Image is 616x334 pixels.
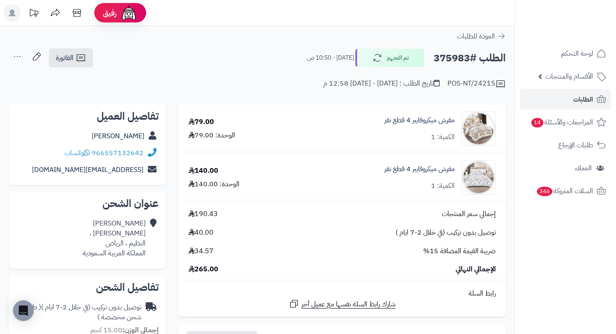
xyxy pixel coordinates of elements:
span: طلبات الإرجاع [558,139,593,151]
div: 79.00 [188,117,214,127]
a: لوحة التحكم [520,43,611,64]
div: تاريخ الطلب : [DATE] - [DATE] 12:58 م [323,79,440,89]
a: الفاتورة [49,48,93,67]
div: 140.00 [188,166,218,176]
span: توصيل بدون تركيب (في خلال 2-7 ايام ) [396,228,496,238]
button: تم التجهيز [355,49,424,67]
span: ضريبة القيمة المضافة 15% [423,246,496,256]
h2: تفاصيل العميل [16,111,159,121]
a: [EMAIL_ADDRESS][DOMAIN_NAME] [32,165,144,175]
div: الكمية: 1 [431,132,455,142]
span: العملاء [575,162,592,174]
span: السلات المتروكة [536,185,593,197]
span: 40.00 [188,228,214,238]
span: شارك رابط السلة نفسها مع عميل آخر [301,299,396,309]
div: رابط السلة [182,289,502,299]
span: 265.00 [188,264,218,274]
div: الكمية: 1 [431,181,455,191]
span: 34.57 [188,246,214,256]
a: مفرش ميكروفايبر 4 قطع نفر [384,115,455,125]
a: السلات المتروكة346 [520,181,611,201]
a: [PERSON_NAME] [92,131,144,141]
h2: تفاصيل الشحن [16,282,159,293]
a: شارك رابط السلة نفسها مع عميل آخر [289,299,396,309]
div: الوحدة: 79.00 [188,130,235,140]
span: 190.43 [188,209,218,219]
img: 1754375734-1-90x90.jpg [462,160,495,195]
span: رفيق [103,8,117,18]
img: 1752753754-1-90x90.jpg [462,111,495,146]
small: [DATE] - 10:50 ص [307,54,354,62]
a: تحديثات المنصة [23,4,45,24]
h2: عنوان الشحن [16,198,159,209]
div: POS-NT/24215 [447,79,506,89]
a: مفرش ميكروفايبر 4 قطع نفر [384,164,455,174]
a: العودة للطلبات [457,31,506,41]
div: الوحدة: 140.00 [188,179,239,189]
a: 966557132642 [92,148,144,158]
div: Open Intercom Messenger [13,300,34,321]
a: طلبات الإرجاع [520,135,611,156]
span: المراجعات والأسئلة [530,116,593,128]
span: 14 [531,118,543,127]
span: العودة للطلبات [457,31,495,41]
span: الفاتورة [56,53,73,63]
span: الإجمالي النهائي [456,264,496,274]
a: الطلبات [520,89,611,110]
h2: الطلب #375983 [434,49,506,67]
span: الأقسام والمنتجات [546,70,593,83]
img: ai-face.png [120,4,137,22]
span: لوحة التحكم [561,48,593,60]
div: [PERSON_NAME] [PERSON_NAME] ، النظيم ، الرياض المملكة العربية السعودية [83,219,146,258]
a: واتساب [64,148,90,158]
span: 346 [537,187,552,196]
span: إجمالي سعر المنتجات [442,209,496,219]
div: توصيل بدون تركيب (في خلال 2-7 ايام ) [16,302,141,322]
a: العملاء [520,158,611,178]
span: الطلبات [573,93,593,105]
a: المراجعات والأسئلة14 [520,112,611,133]
img: logo-2.png [557,23,608,41]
